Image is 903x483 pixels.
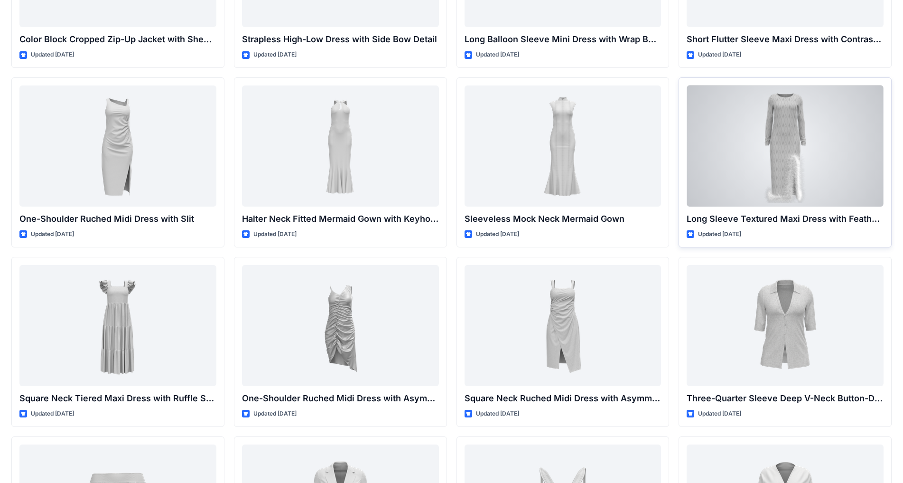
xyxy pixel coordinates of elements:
[698,229,741,239] p: Updated [DATE]
[19,85,216,207] a: One-Shoulder Ruched Midi Dress with Slit
[31,50,74,60] p: Updated [DATE]
[19,392,216,405] p: Square Neck Tiered Maxi Dress with Ruffle Sleeves
[465,392,661,405] p: Square Neck Ruched Midi Dress with Asymmetrical Hem
[465,265,661,386] a: Square Neck Ruched Midi Dress with Asymmetrical Hem
[253,50,297,60] p: Updated [DATE]
[698,409,741,419] p: Updated [DATE]
[242,212,439,226] p: Halter Neck Fitted Mermaid Gown with Keyhole Detail
[687,265,884,386] a: Three-Quarter Sleeve Deep V-Neck Button-Down Top
[687,33,884,46] p: Short Flutter Sleeve Maxi Dress with Contrast [PERSON_NAME] and [PERSON_NAME]
[253,229,297,239] p: Updated [DATE]
[19,33,216,46] p: Color Block Cropped Zip-Up Jacket with Sheer Sleeves
[465,33,661,46] p: Long Balloon Sleeve Mini Dress with Wrap Bodice
[31,229,74,239] p: Updated [DATE]
[19,265,216,386] a: Square Neck Tiered Maxi Dress with Ruffle Sleeves
[476,229,519,239] p: Updated [DATE]
[476,409,519,419] p: Updated [DATE]
[698,50,741,60] p: Updated [DATE]
[242,392,439,405] p: One-Shoulder Ruched Midi Dress with Asymmetrical Hem
[465,85,661,207] a: Sleeveless Mock Neck Mermaid Gown
[242,33,439,46] p: Strapless High-Low Dress with Side Bow Detail
[242,265,439,386] a: One-Shoulder Ruched Midi Dress with Asymmetrical Hem
[253,409,297,419] p: Updated [DATE]
[31,409,74,419] p: Updated [DATE]
[242,85,439,207] a: Halter Neck Fitted Mermaid Gown with Keyhole Detail
[687,212,884,226] p: Long Sleeve Textured Maxi Dress with Feather Hem
[19,212,216,226] p: One-Shoulder Ruched Midi Dress with Slit
[465,212,661,226] p: Sleeveless Mock Neck Mermaid Gown
[476,50,519,60] p: Updated [DATE]
[687,85,884,207] a: Long Sleeve Textured Maxi Dress with Feather Hem
[687,392,884,405] p: Three-Quarter Sleeve Deep V-Neck Button-Down Top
